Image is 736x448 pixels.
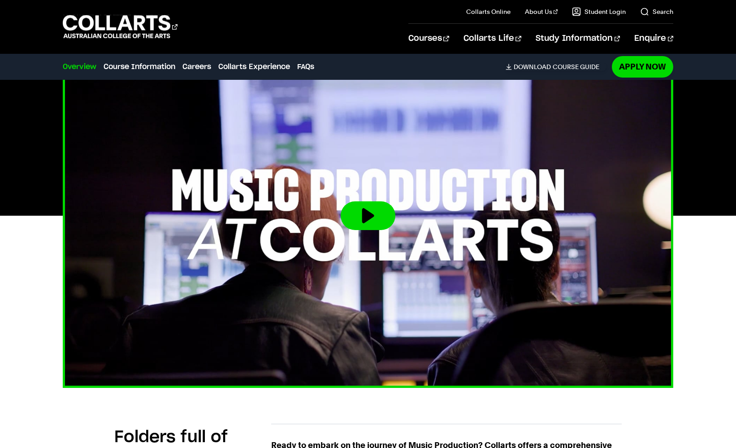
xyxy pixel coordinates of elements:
a: Collarts Life [463,24,521,53]
a: Student Login [572,7,626,16]
a: Collarts Online [466,7,511,16]
a: Search [640,7,673,16]
a: Collarts Experience [218,61,290,72]
a: About Us [525,7,558,16]
a: FAQs [297,61,314,72]
a: Apply Now [612,56,673,77]
a: Overview [63,61,96,72]
a: Study Information [536,24,620,53]
a: Course Information [104,61,175,72]
span: Download [514,63,551,71]
a: Enquire [634,24,673,53]
a: Careers [182,61,211,72]
div: Go to homepage [63,14,178,39]
a: DownloadCourse Guide [506,63,606,71]
a: Courses [408,24,449,53]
